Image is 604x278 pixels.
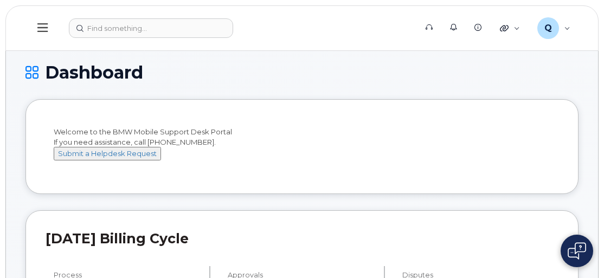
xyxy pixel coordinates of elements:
[568,242,586,260] img: Open chat
[54,147,161,160] button: Submit a Helpdesk Request
[54,127,550,170] div: Welcome to the BMW Mobile Support Desk Portal If you need assistance, call [PHONE_NUMBER].
[25,63,579,82] h1: Dashboard
[46,230,558,247] h2: [DATE] Billing Cycle
[54,149,161,158] a: Submit a Helpdesk Request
